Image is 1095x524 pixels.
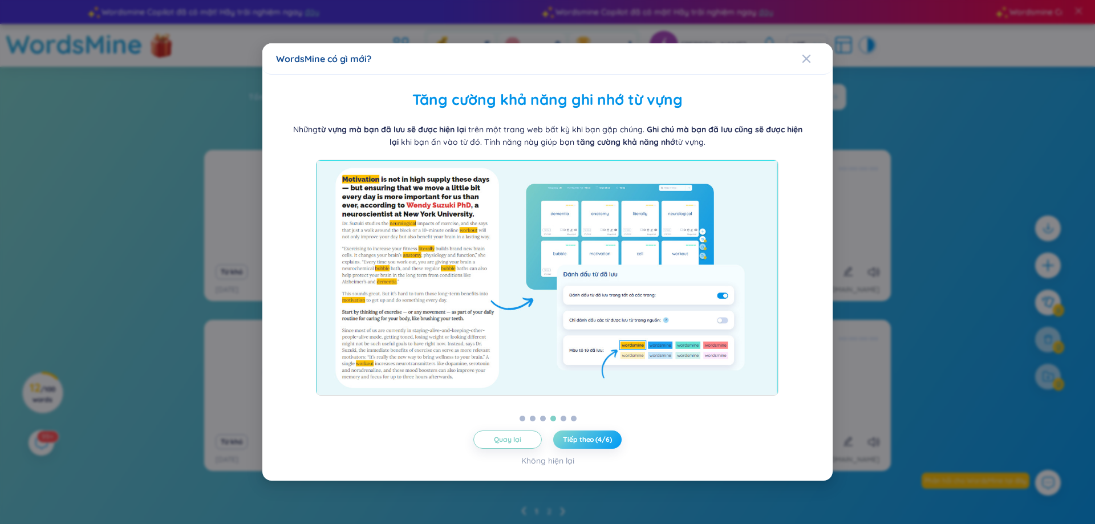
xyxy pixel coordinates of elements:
[494,435,521,444] span: Quay lại
[553,430,622,449] button: Tiếp theo (4/6)
[473,430,542,449] button: Quay lại
[276,88,819,112] h2: Tăng cường khả năng ghi nhớ từ vựng
[802,43,833,74] button: Close
[577,137,675,147] b: tăng cường khả năng nhớ
[390,124,802,147] b: Ghi chú mà bạn đã lưu cũng sẽ được hiện lại
[563,435,611,444] span: Tiếp theo (4/6)
[293,124,802,147] span: Những trên một trang web bất kỳ khi bạn gặp chúng. khi bạn ấn vào từ đó. Tính năng này giúp bạn t...
[520,416,525,421] button: 1
[540,416,546,421] button: 3
[276,52,819,65] div: WordsMine có gì mới?
[550,416,556,421] button: 4
[561,416,566,421] button: 5
[530,416,536,421] button: 2
[521,454,574,467] div: Không hiện lại
[571,416,577,421] button: 6
[318,124,466,135] b: từ vựng mà bạn đã lưu sẽ được hiện lại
